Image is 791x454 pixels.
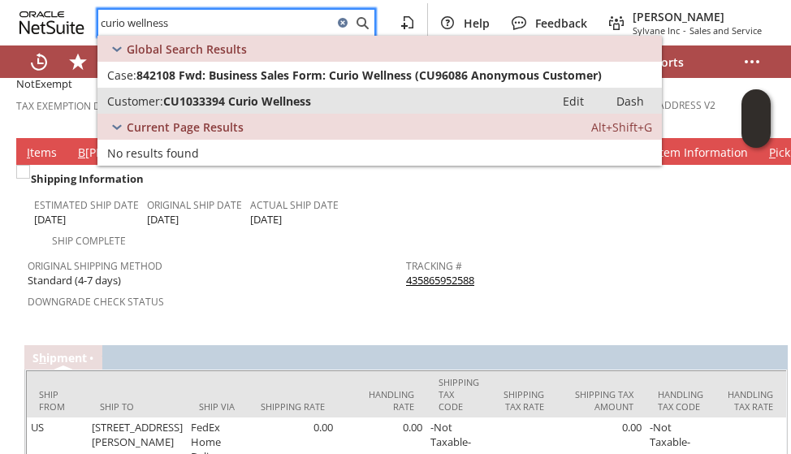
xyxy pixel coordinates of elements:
div: Shortcuts [58,45,97,78]
div: Handling Tax Rate [728,388,773,413]
div: Shipping Tax Rate [504,388,544,413]
span: Sales and Service [689,24,762,37]
img: Unchecked [16,165,30,179]
span: h [39,350,46,365]
span: Case: [107,67,136,83]
span: Oracle Guided Learning Widget. To move around, please hold and drag [741,119,771,149]
a: Recent Records [19,45,58,78]
a: Customer:CU1033394 Curio WellnessEdit: Dash: [97,88,662,114]
svg: logo [19,11,84,34]
svg: Recent Records [29,52,49,71]
span: Sylvane Inc [633,24,680,37]
div: Handling Tax Code [658,388,703,413]
a: Tax Exemption Document URL [16,99,170,113]
span: I [27,145,30,160]
a: Downgrade Check Status [28,295,164,309]
a: Dash: [602,91,659,110]
a: System Information [638,145,752,162]
div: Shipping Tax Amount [568,388,633,413]
span: Alt+Shift+G [591,119,652,135]
div: Ship From [39,388,76,413]
a: Ship Complete [52,234,126,248]
span: Current Page Results [127,119,244,135]
a: Original Ship Date [147,198,242,212]
div: Shipping Rate [260,400,325,413]
div: Ship Via [199,400,236,413]
svg: Search [352,13,372,32]
div: Shipping Information [28,168,400,189]
a: Actual Ship Date [250,198,339,212]
a: Estimated Ship Date [34,198,139,212]
span: [DATE] [250,212,282,227]
div: Ship To [100,400,175,413]
span: 842108 Fwd: Business Sales Form: Curio Wellness (CU96086 Anonymous Customer) [136,67,602,83]
span: Reports [640,54,684,70]
a: Tracking # [406,259,462,273]
svg: Shortcuts [68,52,88,71]
span: [PERSON_NAME] [633,9,762,24]
div: More menus [733,45,772,78]
span: Help [464,15,490,31]
a: No results found [97,140,662,166]
span: Global Search Results [127,41,247,57]
span: [DATE] [34,212,66,227]
div: Shipping Tax Code [439,376,479,413]
span: Customer: [107,93,163,109]
span: B [78,145,85,160]
span: Standard (4-7 days) [28,273,121,288]
span: P [769,145,776,160]
input: Search [98,13,333,32]
span: Feedback [535,15,587,31]
a: Shipment [32,350,87,365]
span: - [683,24,686,37]
a: Use Address V2 [637,98,715,112]
a: 435865952588 [406,273,474,288]
span: No results found [107,145,199,161]
span: [DATE] [147,212,179,227]
span: NotExempt [16,76,72,92]
a: B[PERSON_NAME] [74,145,180,162]
a: Reports [630,45,694,78]
a: Case:842108 Fwd: Business Sales Form: Curio Wellness (CU96086 Anonymous Customer)Edit: [97,62,662,88]
iframe: Click here to launch Oracle Guided Learning Help Panel [741,89,771,148]
div: Handling Rate [349,388,414,413]
span: CU1033394 Curio Wellness [163,93,311,109]
a: Original Shipping Method [28,259,162,273]
a: Items [23,145,61,162]
a: Edit: [545,91,602,110]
